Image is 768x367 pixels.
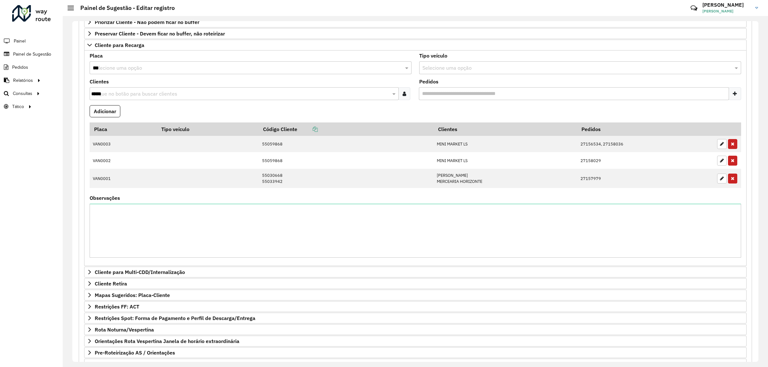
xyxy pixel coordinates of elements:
[84,324,747,335] a: Rota Noturna/Vespertina
[74,4,175,12] h2: Painel de Sugestão - Editar registro
[687,1,701,15] a: Contato Rápido
[157,122,259,136] th: Tipo veículo
[702,8,750,14] span: [PERSON_NAME]
[95,362,140,367] span: Outras Orientações
[259,169,433,188] td: 55030668 55033942
[95,269,185,275] span: Cliente para Multi-CDD/Internalização
[577,136,714,152] td: 27156534, 27158036
[419,52,447,59] label: Tipo veículo
[84,267,747,277] a: Cliente para Multi-CDD/Internalização
[95,281,127,286] span: Cliente Retira
[702,2,750,8] h3: [PERSON_NAME]
[577,122,714,136] th: Pedidos
[90,194,120,202] label: Observações
[13,77,33,84] span: Relatórios
[90,122,157,136] th: Placa
[84,347,747,358] a: Pre-Roteirização AS / Orientações
[259,152,433,169] td: 55059868
[84,40,747,51] a: Cliente para Recarga
[95,31,225,36] span: Preservar Cliente - Devem ficar no buffer, não roteirizar
[297,126,318,132] a: Copiar
[84,336,747,347] a: Orientações Rota Vespertina Janela de horário extraordinária
[434,122,577,136] th: Clientes
[95,316,255,321] span: Restrições Spot: Forma de Pagamento e Perfil de Descarga/Entrega
[84,290,747,301] a: Mapas Sugeridos: Placa-Cliente
[90,78,109,85] label: Clientes
[90,105,120,117] button: Adicionar
[84,51,747,266] div: Cliente para Recarga
[434,152,577,169] td: MINI MARKET LS
[95,20,199,25] span: Priorizar Cliente - Não podem ficar no buffer
[12,64,28,71] span: Pedidos
[14,38,26,44] span: Painel
[84,278,747,289] a: Cliente Retira
[259,136,433,152] td: 55059868
[577,169,714,188] td: 27157979
[259,122,433,136] th: Código Cliente
[95,43,144,48] span: Cliente para Recarga
[434,169,577,188] td: [PERSON_NAME] MERCEARIA HORIZONTE
[84,17,747,27] a: Priorizar Cliente - Não podem ficar no buffer
[13,90,32,97] span: Consultas
[13,51,51,58] span: Painel de Sugestão
[434,136,577,152] td: MINI MARKET LS
[90,169,157,188] td: VAN0001
[84,313,747,324] a: Restrições Spot: Forma de Pagamento e Perfil de Descarga/Entrega
[95,304,139,309] span: Restrições FF: ACT
[90,152,157,169] td: VAN0002
[95,327,154,332] span: Rota Noturna/Vespertina
[95,339,239,344] span: Orientações Rota Vespertina Janela de horário extraordinária
[84,301,747,312] a: Restrições FF: ACT
[90,136,157,152] td: VAN0003
[419,78,438,85] label: Pedidos
[95,350,175,355] span: Pre-Roteirização AS / Orientações
[577,152,714,169] td: 27158029
[12,103,24,110] span: Tático
[95,293,170,298] span: Mapas Sugeridos: Placa-Cliente
[84,28,747,39] a: Preservar Cliente - Devem ficar no buffer, não roteirizar
[90,52,103,59] label: Placa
